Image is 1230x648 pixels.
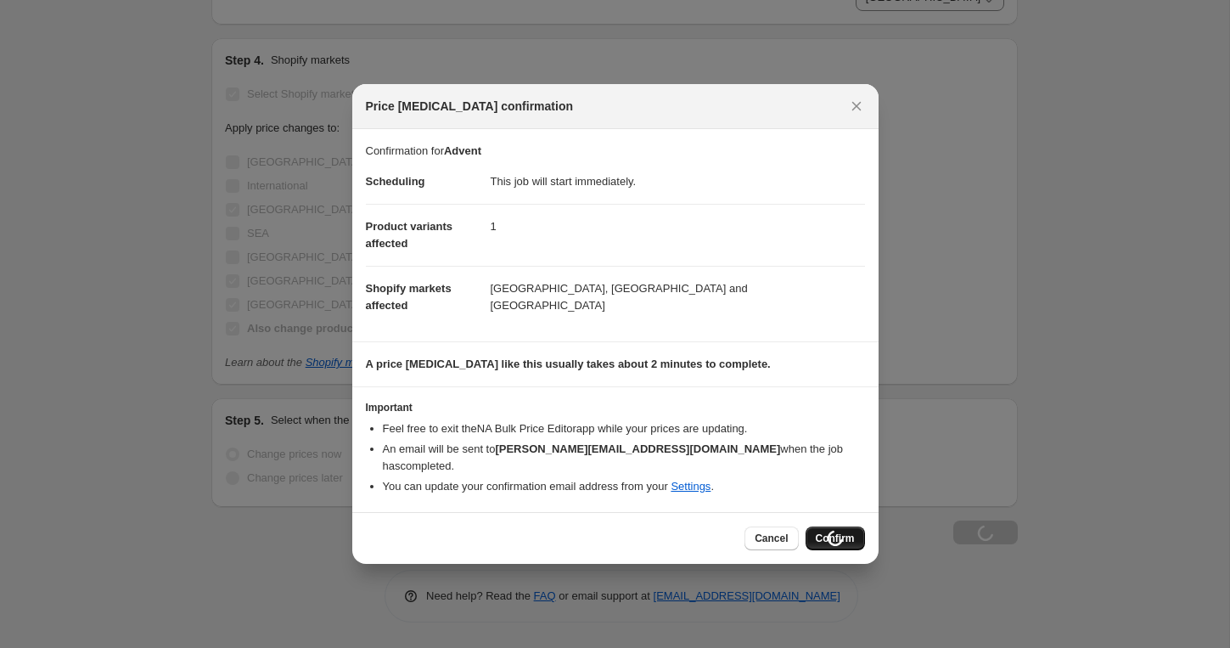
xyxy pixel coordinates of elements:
[755,532,788,545] span: Cancel
[491,266,865,328] dd: [GEOGRAPHIC_DATA], [GEOGRAPHIC_DATA] and [GEOGRAPHIC_DATA]
[383,420,865,437] li: Feel free to exit the NA Bulk Price Editor app while your prices are updating.
[366,358,771,370] b: A price [MEDICAL_DATA] like this usually takes about 2 minutes to complete.
[366,175,425,188] span: Scheduling
[366,143,865,160] p: Confirmation for
[383,441,865,475] li: An email will be sent to when the job has completed .
[444,144,481,157] b: Advent
[671,480,710,493] a: Settings
[744,527,798,550] button: Cancel
[366,98,574,115] span: Price [MEDICAL_DATA] confirmation
[845,94,868,118] button: Close
[495,442,780,455] b: [PERSON_NAME][EMAIL_ADDRESS][DOMAIN_NAME]
[366,401,865,414] h3: Important
[366,220,453,250] span: Product variants affected
[491,160,865,204] dd: This job will start immediately.
[491,204,865,249] dd: 1
[383,478,865,495] li: You can update your confirmation email address from your .
[366,282,452,312] span: Shopify markets affected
